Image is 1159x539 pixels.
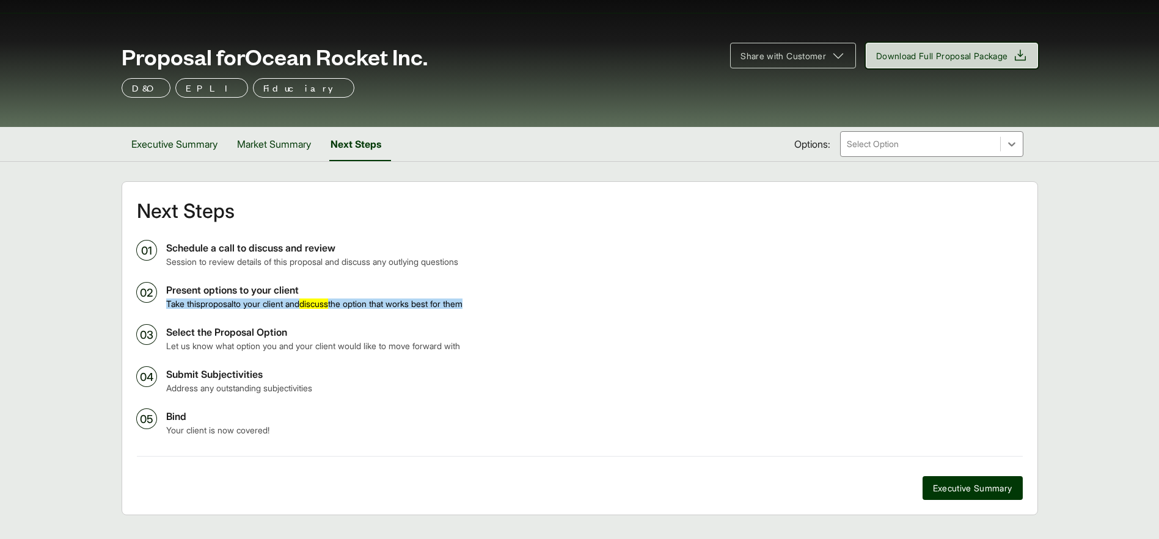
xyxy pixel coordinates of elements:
p: D&O [132,81,160,95]
msreadoutspan: discuss [299,298,328,309]
p: Fiduciary [263,81,344,95]
p: Bind [166,409,1023,424]
h2: Next Steps [137,201,1023,221]
span: Options: [794,137,830,151]
button: Market Summary [227,127,321,161]
button: Executive Summary [923,476,1023,500]
p: Your client is now covered! [166,424,1023,436]
button: Executive Summary [122,127,227,161]
msreadoutspan: to your client and the option that works best for them [233,298,463,309]
msreadoutspan: Take this [166,298,200,309]
button: Next Steps [321,127,391,161]
p: EPLI [186,81,238,95]
p: Address any outstanding subjectivities [166,382,1023,394]
p: Let us know what option you and your client would like to move forward with [166,339,1023,352]
span: Share with Customer [740,49,826,62]
p: Select the Proposal Option [166,325,1023,339]
p: Submit Subjectivities [166,367,1023,382]
p: Session to review details of this proposal and discuss any outlying questions [166,255,1023,268]
span: Executive Summary [933,482,1012,494]
p: Schedule a call to discuss and review [166,241,1023,255]
button: Share with Customer [730,43,856,68]
button: Download Full Proposal Package [866,43,1038,68]
p: Present options to your client [166,283,1023,297]
msreadoutspan: proposal [200,298,233,309]
span: Download Full Proposal Package [876,49,1008,62]
span: Proposal for Ocean Rocket Inc. [122,44,428,68]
